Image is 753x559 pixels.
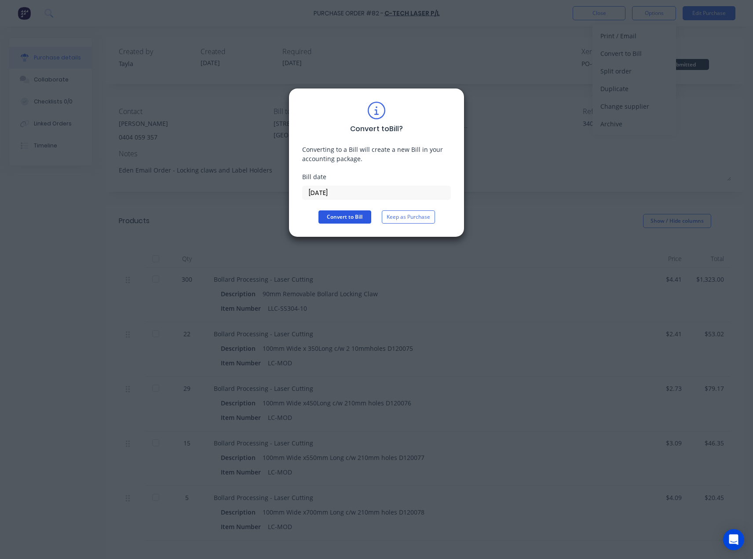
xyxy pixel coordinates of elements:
[382,210,435,224] button: Keep as Purchase
[723,529,744,550] div: Open Intercom Messenger
[350,124,403,134] div: Convert to Bill ?
[302,145,451,163] div: Converting to a Bill will create a new Bill in your accounting package.
[318,210,371,224] button: Convert to Bill
[302,172,451,181] div: Bill date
